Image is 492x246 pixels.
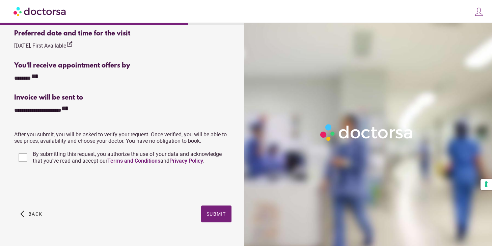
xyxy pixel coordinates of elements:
[481,179,492,190] button: Your consent preferences for tracking technologies
[33,151,222,164] span: By submitting this request, you authorize the use of your data and acknowledge that you've read a...
[18,206,45,222] button: arrow_back_ios Back
[66,41,73,48] i: edit_square
[169,158,203,164] a: Privacy Policy
[13,4,67,19] img: Doctorsa.com
[201,206,231,222] button: Submit
[14,131,231,144] p: After you submit, you will be asked to verify your request. Once verified, you will be able to se...
[474,7,484,17] img: icons8-customer-100.png
[14,94,231,102] div: Invoice will be sent to
[107,158,160,164] a: Terms and Conditions
[318,121,416,143] img: Logo-Doctorsa-trans-White-partial-flat.png
[14,30,231,37] div: Preferred date and time for the visit
[14,41,73,50] div: [DATE], First Available
[14,62,231,70] div: You'll receive appointment offers by
[14,172,117,199] iframe: reCAPTCHA
[207,211,226,217] span: Submit
[28,211,42,217] span: Back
